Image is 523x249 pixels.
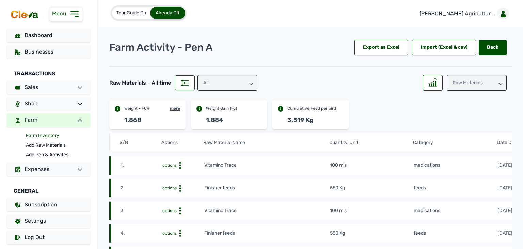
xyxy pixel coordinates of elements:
span: options [162,231,177,236]
td: Finisher feeds [204,230,330,237]
span: Sales [25,84,38,90]
span: options [162,186,177,190]
div: Transactions [7,61,90,80]
a: Expenses [7,162,90,176]
span: Already Off [156,10,180,16]
p: Farm Activity - Pen A [109,41,213,54]
td: Vitamino Trace [204,207,330,215]
span: Shop [25,100,38,107]
a: Subscription [7,198,90,211]
p: [PERSON_NAME] Agricultur... [419,10,494,18]
div: All [197,75,257,91]
td: feeds [413,184,497,192]
span: Settings [25,218,46,224]
td: 4. [120,230,162,237]
div: Weight - FCR [124,106,149,111]
span: Menu [52,10,69,17]
td: medications [413,162,497,169]
div: 3.519 Kg [287,115,313,125]
div: 1.868 [124,115,141,125]
td: 550 Kg [330,230,413,237]
span: Farm [25,117,37,123]
img: cleva_logo.png [10,10,39,19]
div: General [7,179,90,198]
a: Sales [7,80,90,94]
div: more [170,106,180,111]
div: Export as Excel [354,40,408,55]
span: Tour Guide On [116,10,146,16]
th: Raw Material Name [203,139,329,146]
a: Farm [7,113,90,127]
span: options [162,208,177,213]
a: Back [479,40,507,55]
td: 1. [120,162,162,169]
th: Category [413,139,496,146]
a: Shop [7,97,90,111]
span: Dashboard [25,32,52,39]
div: Raw Materials [447,75,507,91]
span: Log Out [25,234,45,240]
th: Actions [161,139,203,146]
a: Farm Inventory [26,131,90,141]
td: Vitamino Trace [204,162,330,169]
td: 550 Kg [330,184,413,192]
a: Add Pen & Activites [26,150,90,160]
div: Weight Gain (kg) [206,106,237,111]
td: 100 mls [330,162,413,169]
td: medications [413,207,497,215]
td: Finisher feeds [204,184,330,192]
div: Raw Materials - All time [109,79,171,87]
th: Quantity, Unit [329,139,413,146]
a: [PERSON_NAME] Agricultur... [414,4,512,23]
a: Businesses [7,45,90,59]
div: 1.884 [206,115,223,125]
a: Settings [7,214,90,228]
span: Expenses [25,166,49,172]
td: 2. [120,184,162,192]
div: Cumulative Feed per bird [287,106,336,111]
a: Add Raw Materials [26,141,90,150]
td: 3. [120,207,162,215]
td: feeds [413,230,497,237]
span: Subscription [25,201,57,208]
a: Dashboard [7,29,90,42]
td: 100 mls [330,207,413,215]
span: options [162,163,177,168]
span: Businesses [25,48,53,55]
th: S/N [119,139,161,146]
div: Import (Excel & csv) [412,40,476,55]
